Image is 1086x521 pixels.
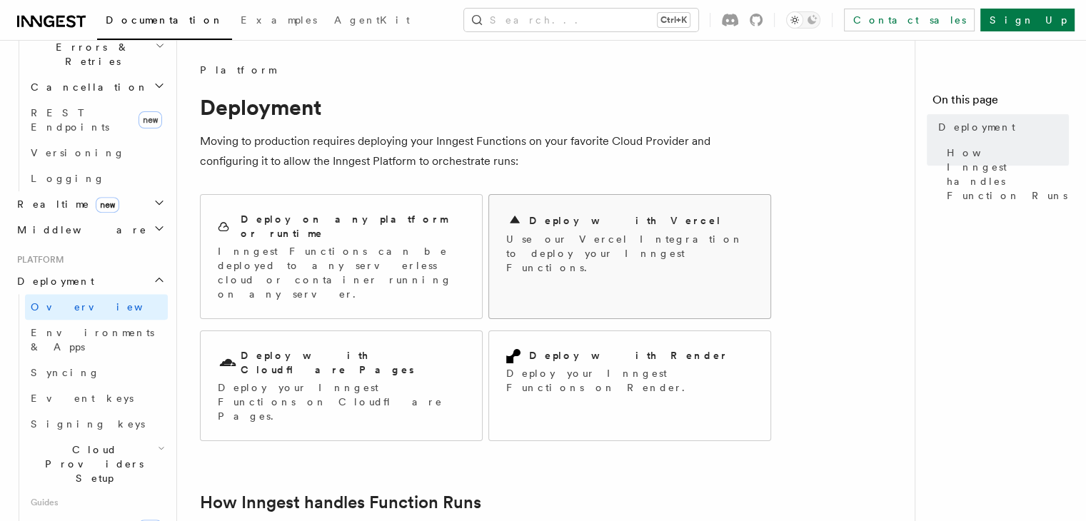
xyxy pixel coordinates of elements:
[11,197,119,211] span: Realtime
[658,13,690,27] kbd: Ctrl+K
[25,40,155,69] span: Errors & Retries
[139,111,162,128] span: new
[232,4,326,39] a: Examples
[25,411,168,437] a: Signing keys
[218,244,465,301] p: Inngest Functions can be deployed to any serverless cloud or container running on any server.
[31,327,154,353] span: Environments & Apps
[25,442,158,485] span: Cloud Providers Setup
[941,140,1069,208] a: How Inngest handles Function Runs
[25,491,168,514] span: Guides
[11,268,168,294] button: Deployment
[25,437,168,491] button: Cloud Providers Setup
[106,14,223,26] span: Documentation
[932,91,1069,114] h4: On this page
[200,194,483,319] a: Deploy on any platform or runtimeInngest Functions can be deployed to any serverless cloud or con...
[241,212,465,241] h2: Deploy on any platform or runtime
[31,367,100,378] span: Syncing
[200,63,276,77] span: Platform
[844,9,975,31] a: Contact sales
[25,100,168,140] a: REST Endpointsnew
[529,213,722,228] h2: Deploy with Vercel
[11,223,147,237] span: Middleware
[334,14,410,26] span: AgentKit
[241,348,465,377] h2: Deploy with Cloudflare Pages
[218,353,238,373] svg: Cloudflare
[31,301,178,313] span: Overview
[506,232,753,275] p: Use our Vercel Integration to deploy your Inngest Functions.
[31,418,145,430] span: Signing keys
[31,107,109,133] span: REST Endpoints
[488,194,771,319] a: Deploy with VercelUse our Vercel Integration to deploy your Inngest Functions.
[241,14,317,26] span: Examples
[25,166,168,191] a: Logging
[25,360,168,385] a: Syncing
[488,330,771,441] a: Deploy with RenderDeploy your Inngest Functions on Render.
[200,131,771,171] p: Moving to production requires deploying your Inngest Functions on your favorite Cloud Provider an...
[25,294,168,320] a: Overview
[326,4,418,39] a: AgentKit
[11,191,168,217] button: Realtimenew
[200,330,483,441] a: Deploy with Cloudflare PagesDeploy your Inngest Functions on Cloudflare Pages.
[25,74,168,100] button: Cancellation
[947,146,1069,203] span: How Inngest handles Function Runs
[31,393,134,404] span: Event keys
[932,114,1069,140] a: Deployment
[938,120,1015,134] span: Deployment
[506,366,753,395] p: Deploy your Inngest Functions on Render.
[11,217,168,243] button: Middleware
[25,385,168,411] a: Event keys
[31,147,125,158] span: Versioning
[25,80,149,94] span: Cancellation
[31,173,105,184] span: Logging
[25,140,168,166] a: Versioning
[786,11,820,29] button: Toggle dark mode
[25,34,168,74] button: Errors & Retries
[25,320,168,360] a: Environments & Apps
[980,9,1075,31] a: Sign Up
[96,197,119,213] span: new
[200,94,771,120] h1: Deployment
[200,492,481,512] a: How Inngest handles Function Runs
[11,254,64,265] span: Platform
[218,380,465,423] p: Deploy your Inngest Functions on Cloudflare Pages.
[11,274,94,288] span: Deployment
[97,4,232,40] a: Documentation
[529,348,728,363] h2: Deploy with Render
[464,9,698,31] button: Search...Ctrl+K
